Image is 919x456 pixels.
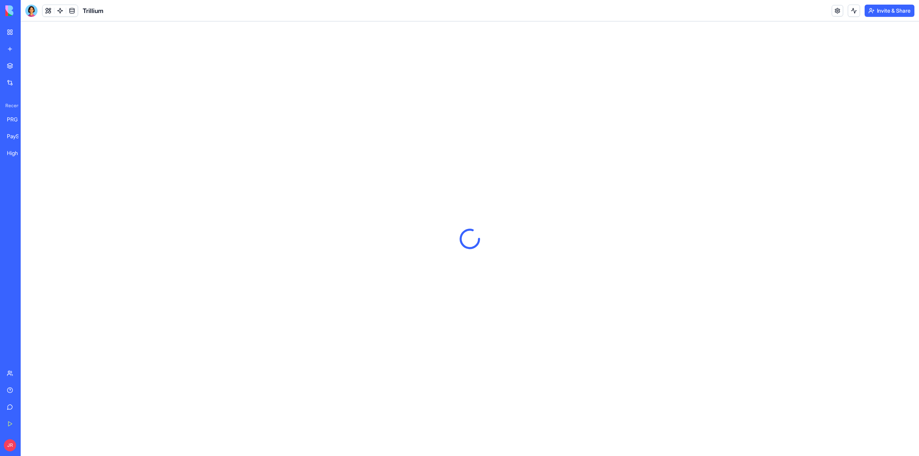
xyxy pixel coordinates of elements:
a: PayScore [2,129,33,144]
div: PRG Educational Substitute Management [7,116,28,123]
span: Trillium [83,6,103,15]
a: HighLevel Contact Extractor [2,145,33,161]
div: HighLevel Contact Extractor [7,149,28,157]
img: logo [5,5,53,16]
div: PayScore [7,132,28,140]
a: PRG Educational Substitute Management [2,112,33,127]
span: Recent [2,103,18,109]
span: JR [4,439,16,451]
button: Invite & Share [865,5,914,17]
